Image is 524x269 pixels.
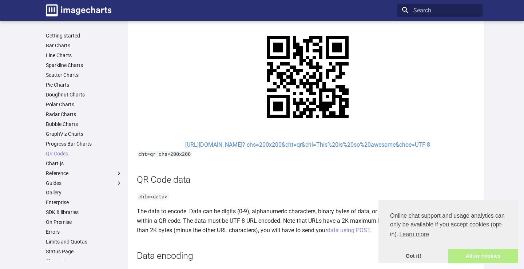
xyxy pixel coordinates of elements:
a: Chart.js [46,160,122,167]
a: Scatter Charts [46,72,122,78]
a: [URL][DOMAIN_NAME]? chs=200x200&cht=qr&chl=This%20is%20so%20awesome&choe=UTF-8 [185,141,430,148]
a: QR Codes [46,150,122,157]
a: Bubble Charts [46,121,122,127]
a: Radar Charts [46,111,122,118]
a: Changelog [46,258,122,265]
a: dismiss cookie message [378,249,448,264]
a: Bar Charts [46,42,122,49]
a: Errors [46,229,122,235]
a: GraphViz Charts [46,131,122,137]
a: Line Charts [46,52,122,59]
div: cookieconsent [378,200,518,263]
h2: Data encoding [137,249,478,262]
a: data using POST [327,227,370,234]
a: learn more about cookies [398,229,430,240]
img: chart [250,20,365,134]
code: cht=qr chs=200x200 [137,151,192,157]
a: Getting started [46,32,122,39]
a: On Premise [46,219,122,225]
a: Doughnut Charts [46,91,122,98]
a: Image-Charts documentation [43,1,114,19]
label: Guides [46,180,122,186]
a: Limits and Quotas [46,238,122,245]
h2: QR Code data [137,173,478,186]
input: Search [397,4,483,17]
a: Gallery [46,189,122,196]
a: SDK & libraries [46,209,122,215]
a: Polar Charts [46,101,122,108]
code: chl=<data> [137,193,169,200]
a: allow cookies [448,249,518,264]
a: Sparkline Charts [46,62,122,68]
img: logo [46,4,111,16]
a: Enterprise [46,199,122,206]
label: Reference [46,170,122,177]
a: Progress Bar Charts [46,141,122,147]
a: Status Page [46,248,122,255]
a: Pie Charts [46,82,122,88]
span: Online chat support and usage analytics can only be available if you accept cookies (opt-in). [390,211,507,240]
p: The data to encode. Data can be digits (0-9), alphanumeric characters, binary bytes of data, or K... [137,207,478,235]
